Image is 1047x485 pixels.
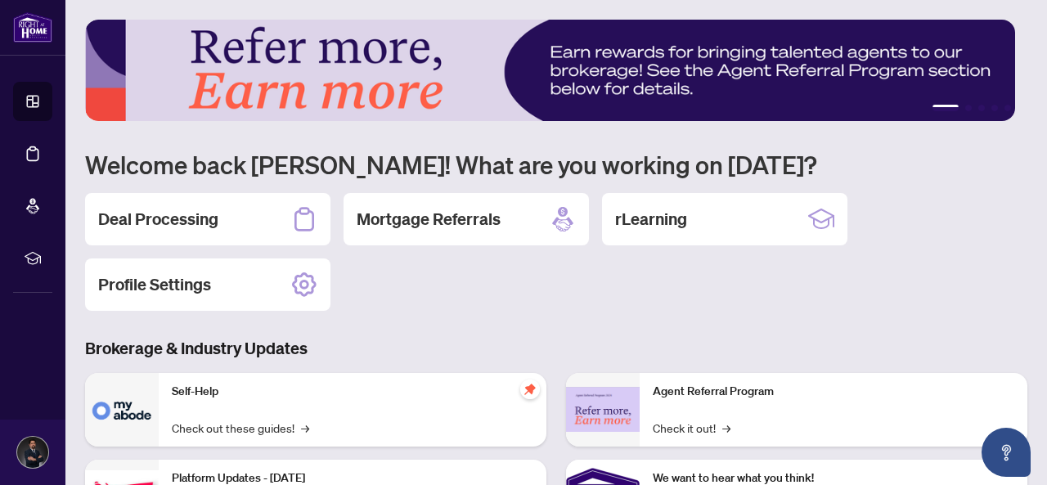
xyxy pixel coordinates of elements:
button: 3 [978,105,985,111]
a: Check it out!→ [653,419,730,437]
h2: rLearning [615,208,687,231]
a: Check out these guides!→ [172,419,309,437]
p: Agent Referral Program [653,383,1014,401]
h2: Deal Processing [98,208,218,231]
img: Agent Referral Program [566,387,640,432]
span: → [722,419,730,437]
p: Self-Help [172,383,533,401]
img: Slide 0 [85,20,1015,121]
span: pushpin [520,379,540,399]
button: Open asap [982,428,1031,477]
button: 4 [991,105,998,111]
h3: Brokerage & Industry Updates [85,337,1027,360]
h1: Welcome back [PERSON_NAME]! What are you working on [DATE]? [85,149,1027,180]
img: logo [13,12,52,43]
span: → [301,419,309,437]
img: Profile Icon [17,437,48,468]
button: 5 [1004,105,1011,111]
h2: Mortgage Referrals [357,208,501,231]
img: Self-Help [85,373,159,447]
h2: Profile Settings [98,273,211,296]
button: 1 [932,105,959,111]
button: 2 [965,105,972,111]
